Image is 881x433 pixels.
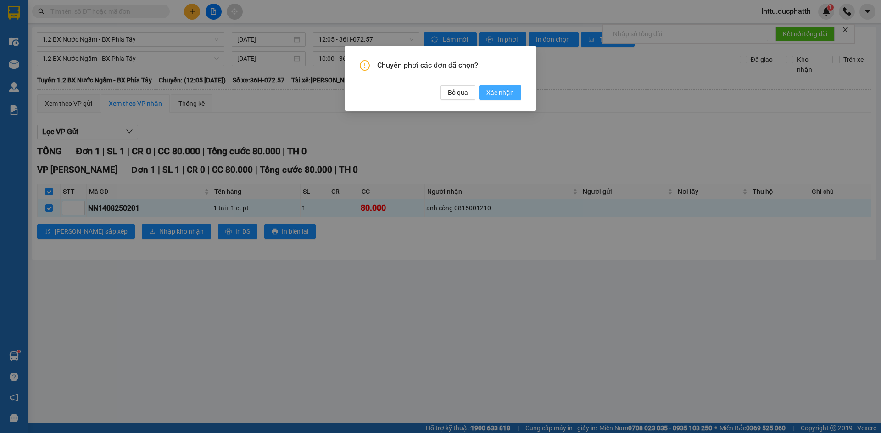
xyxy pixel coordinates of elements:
[360,60,370,71] span: exclamation-circle
[377,60,521,71] span: Chuyển phơi các đơn đã chọn?
[440,85,475,100] button: Bỏ qua
[479,85,521,100] button: Xác nhận
[486,88,514,98] span: Xác nhận
[448,88,468,98] span: Bỏ qua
